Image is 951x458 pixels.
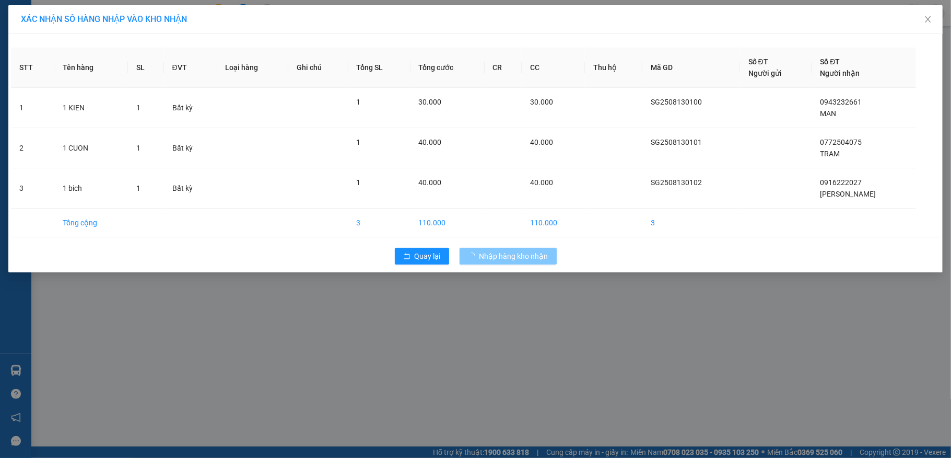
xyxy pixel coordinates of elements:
td: 1 CUON [54,128,128,168]
th: CC [522,48,585,88]
span: SG2508130101 [651,138,702,146]
span: loading [468,253,479,260]
span: rollback [403,253,410,261]
span: Quay lại [415,250,441,262]
span: Số ĐT [748,58,768,66]
th: Tổng SL [348,48,410,88]
th: Tên hàng [54,48,128,88]
td: 3 [348,209,410,237]
th: ĐVT [164,48,217,88]
span: 0772504075 [820,138,862,146]
span: 1 [357,138,361,146]
td: Bất kỳ [164,88,217,128]
span: TRAM [820,150,840,158]
td: 3 [11,168,54,209]
th: Mã GD [642,48,740,88]
span: 30.000 [419,98,442,106]
button: Close [913,5,943,35]
button: Nhập hàng kho nhận [460,248,557,265]
td: Bất kỳ [164,168,217,209]
th: CR [485,48,522,88]
span: 1 [136,184,140,192]
span: 0943232661 [820,98,862,106]
td: 110.000 [522,209,585,237]
span: 40.000 [530,138,553,146]
td: 1 bich [54,168,128,209]
span: 0916222027 [820,178,862,187]
span: SG2508130100 [651,98,702,106]
td: 2 [11,128,54,168]
th: STT [11,48,54,88]
span: XÁC NHẬN SỐ HÀNG NHẬP VÀO KHO NHẬN [21,14,187,24]
span: 40.000 [419,178,442,187]
span: SG2508130102 [651,178,702,187]
th: Loại hàng [217,48,288,88]
td: Tổng cộng [54,209,128,237]
td: 1 KIEN [54,88,128,128]
span: 1 [357,178,361,187]
button: rollbackQuay lại [395,248,449,265]
span: Người gửi [748,69,782,77]
th: Thu hộ [585,48,642,88]
th: Tổng cước [410,48,485,88]
span: 1 [357,98,361,106]
span: 30.000 [530,98,553,106]
span: close [924,15,932,24]
td: Bất kỳ [164,128,217,168]
span: Người nhận [820,69,860,77]
span: Số ĐT [820,58,840,66]
span: 40.000 [530,178,553,187]
span: [PERSON_NAME] [820,190,876,198]
td: 110.000 [410,209,485,237]
span: MAN [820,109,837,118]
span: 1 [136,144,140,152]
span: 40.000 [419,138,442,146]
th: SL [128,48,164,88]
span: Nhập hàng kho nhận [479,250,548,262]
td: 3 [642,209,740,237]
th: Ghi chú [288,48,348,88]
td: 1 [11,88,54,128]
span: 1 [136,104,140,112]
